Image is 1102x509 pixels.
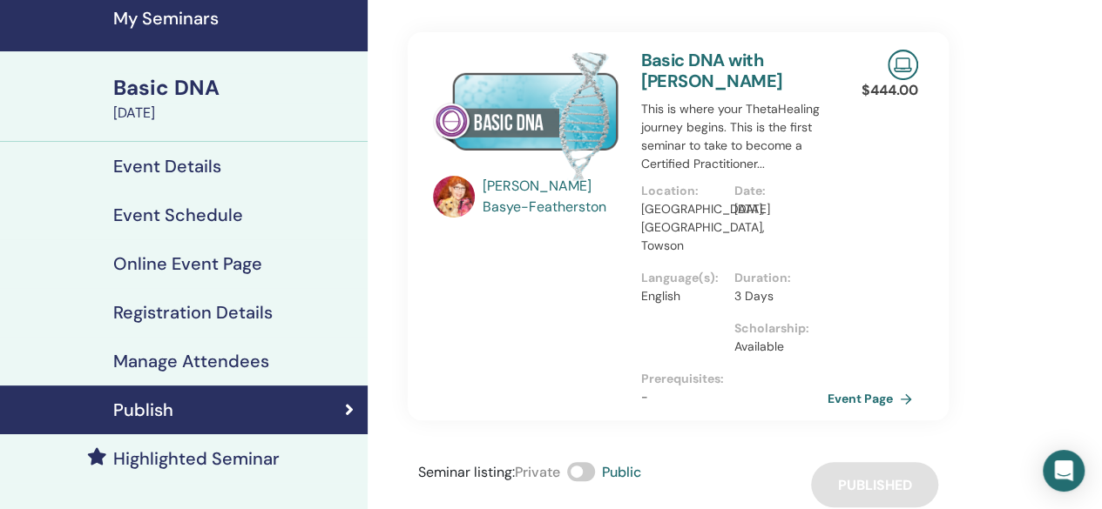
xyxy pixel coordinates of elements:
[433,176,475,218] img: default.jpg
[433,50,620,181] img: Basic DNA
[734,269,817,287] p: Duration :
[103,73,368,124] a: Basic DNA[DATE]
[734,200,817,218] p: [DATE]
[888,50,918,80] img: Live Online Seminar
[113,103,357,124] div: [DATE]
[1043,450,1085,492] div: Open Intercom Messenger
[113,302,273,323] h4: Registration Details
[640,370,828,388] p: Prerequisites :
[828,385,919,412] a: Event Page
[640,287,723,305] p: English
[113,204,243,225] h4: Event Schedule
[734,319,817,338] p: Scholarship :
[640,100,828,173] p: This is where your ThetaHealing journey begins. This is the first seminar to take to become a Cer...
[113,448,280,469] h4: Highlighted Seminar
[113,351,269,372] h4: Manage Attendees
[640,182,723,200] p: Location :
[640,200,723,255] p: [GEOGRAPHIC_DATA], [GEOGRAPHIC_DATA], Towson
[113,253,262,274] h4: Online Event Page
[640,49,782,92] a: Basic DNA with [PERSON_NAME]
[113,8,357,29] h4: My Seminars
[113,156,221,177] h4: Event Details
[862,80,918,101] p: $ 444.00
[734,338,817,356] p: Available
[602,463,641,481] span: Public
[640,269,723,287] p: Language(s) :
[113,73,357,103] div: Basic DNA
[418,463,515,481] span: Seminar listing :
[113,399,173,420] h4: Publish
[734,287,817,305] p: 3 Days
[640,388,828,406] p: -
[483,176,623,218] a: [PERSON_NAME] Basye-Featherston
[734,182,817,200] p: Date :
[515,463,560,481] span: Private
